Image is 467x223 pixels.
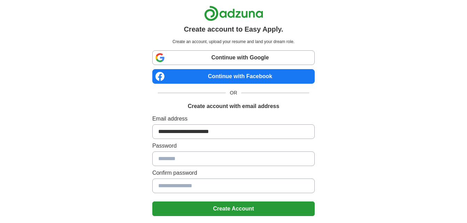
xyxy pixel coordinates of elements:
p: Create an account, upload your resume and land your dream role. [154,39,313,45]
label: Email address [152,115,315,123]
a: Continue with Google [152,50,315,65]
span: OR [226,89,241,97]
button: Create Account [152,201,315,216]
label: Password [152,142,315,150]
img: Adzuna logo [204,6,263,21]
h1: Create account with email address [188,102,279,110]
h1: Create account to Easy Apply. [184,24,283,34]
label: Confirm password [152,169,315,177]
a: Continue with Facebook [152,69,315,84]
